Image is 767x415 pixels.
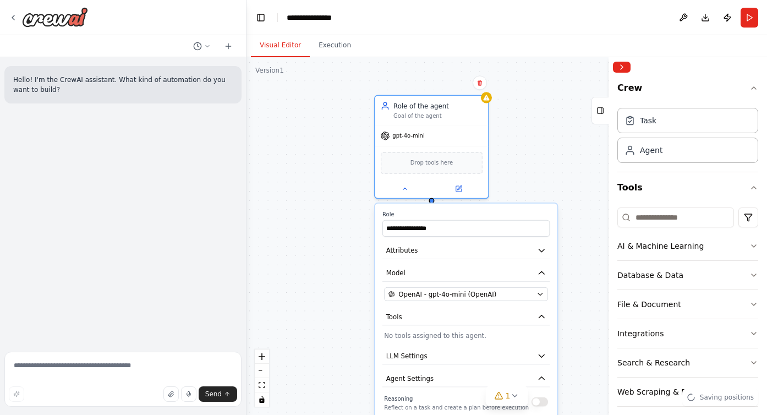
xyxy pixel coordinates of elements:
[382,211,550,218] label: Role
[386,374,434,383] span: Agent Settings
[432,183,484,194] button: Open in side panel
[199,386,237,402] button: Send
[617,261,758,290] button: Database & Data
[22,7,88,27] img: Logo
[382,308,550,325] button: Tools
[640,145,662,156] div: Agent
[384,287,548,301] button: OpenAI - gpt-4o-mini (OpenAI)
[617,172,758,203] button: Tools
[13,75,233,95] p: Hello! I'm the CrewAI assistant. What kind of automation do you want to build?
[255,364,269,378] button: zoom out
[287,12,343,23] nav: breadcrumb
[251,34,310,57] button: Visual Editor
[205,390,222,398] span: Send
[617,290,758,319] button: File & Document
[700,393,754,402] span: Saving positions
[506,390,511,401] span: 1
[617,232,758,260] button: AI & Machine Learning
[386,246,418,255] span: Attributes
[310,34,360,57] button: Execution
[604,57,613,415] button: Toggle Sidebar
[398,290,496,299] span: OpenAI - gpt-4o-mini (OpenAI)
[384,395,413,402] span: Reasoning
[255,66,284,75] div: Version 1
[617,299,681,310] div: File & Document
[181,386,196,402] button: Click to speak your automation idea
[410,159,453,168] span: Drop tools here
[374,95,489,199] div: Role of the agentGoal of the agentgpt-4o-miniDrop tools hereRoleAttributesModelOpenAI - gpt-4o-mi...
[473,75,487,90] button: Delete node
[382,265,550,282] button: Model
[613,62,631,73] button: Collapse right sidebar
[382,370,550,387] button: Agent Settings
[486,386,528,406] button: 1
[617,103,758,172] div: Crew
[253,10,269,25] button: Hide left sidebar
[384,331,548,340] p: No tools assigned to this agent.
[640,115,656,126] div: Task
[386,269,406,278] span: Model
[386,312,402,321] span: Tools
[393,101,483,111] div: Role of the agent
[393,112,483,119] div: Goal of the agent
[255,350,269,364] button: zoom in
[163,386,179,402] button: Upload files
[617,378,758,406] button: Web Scraping & Browsing
[255,392,269,407] button: toggle interactivity
[617,386,716,397] div: Web Scraping & Browsing
[617,241,704,252] div: AI & Machine Learning
[617,319,758,348] button: Integrations
[384,404,529,411] p: Reflect on a task and create a plan before execution
[386,351,428,361] span: LLM Settings
[382,242,550,259] button: Attributes
[617,348,758,377] button: Search & Research
[392,132,424,139] span: gpt-4o-mini
[617,270,683,281] div: Database & Data
[382,347,550,364] button: LLM Settings
[617,357,690,368] div: Search & Research
[617,77,758,103] button: Crew
[220,40,237,53] button: Start a new chat
[9,386,24,402] button: Improve this prompt
[255,350,269,407] div: React Flow controls
[255,378,269,392] button: fit view
[189,40,215,53] button: Switch to previous chat
[617,328,664,339] div: Integrations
